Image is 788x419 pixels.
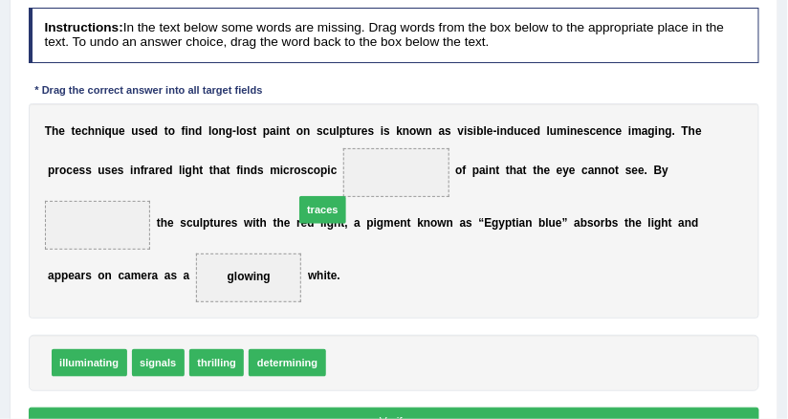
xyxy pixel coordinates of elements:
[232,124,236,138] b: -
[625,163,632,176] b: s
[105,124,112,138] b: q
[648,216,651,230] b: l
[124,269,131,282] b: a
[523,163,527,176] b: t
[455,163,462,176] b: o
[52,349,127,377] span: illuminating
[597,124,603,138] b: e
[299,196,347,224] span: traces
[567,124,570,138] b: i
[339,124,346,138] b: p
[526,216,533,230] b: n
[645,163,647,176] b: .
[144,163,149,176] b: r
[73,163,79,176] b: e
[329,124,336,138] b: u
[208,124,211,138] b: l
[361,124,368,138] b: e
[394,216,401,230] b: e
[76,124,82,138] b: e
[397,124,404,138] b: k
[549,216,556,230] b: u
[569,163,576,176] b: e
[590,124,597,138] b: c
[307,216,314,230] b: d
[628,124,631,138] b: i
[263,124,270,138] b: p
[199,163,203,176] b: t
[516,163,523,176] b: a
[148,163,155,176] b: a
[184,269,190,282] b: a
[130,163,133,176] b: i
[497,124,500,138] b: i
[161,216,167,230] b: h
[236,163,240,176] b: f
[210,216,214,230] b: t
[228,270,271,283] span: glowing
[438,216,447,230] b: w
[48,269,55,282] b: a
[484,124,487,138] b: l
[111,163,118,176] b: e
[357,124,361,138] b: r
[516,216,519,230] b: i
[658,124,665,138] b: n
[654,216,661,230] b: g
[500,124,507,138] b: n
[186,124,188,138] b: i
[328,163,331,176] b: i
[510,163,516,176] b: h
[131,124,138,138] b: u
[458,124,465,138] b: v
[133,163,140,176] b: n
[200,216,203,230] b: l
[447,216,453,230] b: n
[105,269,112,282] b: n
[695,124,702,138] b: e
[609,124,616,138] b: c
[260,216,267,230] b: h
[558,124,568,138] b: m
[213,163,220,176] b: h
[594,216,601,230] b: o
[320,163,327,176] b: p
[167,216,174,230] b: e
[538,216,545,230] b: b
[632,124,643,138] b: m
[628,216,635,230] b: h
[168,124,175,138] b: o
[141,163,144,176] b: f
[354,216,361,230] b: a
[211,124,218,138] b: o
[52,124,58,138] b: h
[581,163,588,176] b: c
[374,216,377,230] b: i
[301,163,308,176] b: s
[534,124,540,138] b: d
[189,349,245,377] span: thrilling
[479,216,485,230] b: “
[668,216,672,230] b: t
[182,163,185,176] b: i
[81,269,86,282] b: r
[270,163,280,176] b: m
[612,216,619,230] b: s
[477,124,484,138] b: b
[29,8,760,62] h4: In the text below some words are missing. Drag words from the box below to the appropriate place ...
[119,124,125,138] b: e
[550,124,557,138] b: u
[689,124,695,138] b: h
[221,216,226,230] b: r
[277,216,284,230] b: h
[430,216,437,230] b: o
[662,216,668,230] b: h
[655,124,658,138] b: i
[367,216,374,230] b: p
[580,216,587,230] b: b
[519,216,526,230] b: a
[638,163,645,176] b: e
[131,269,142,282] b: m
[240,163,243,176] b: i
[537,163,544,176] b: h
